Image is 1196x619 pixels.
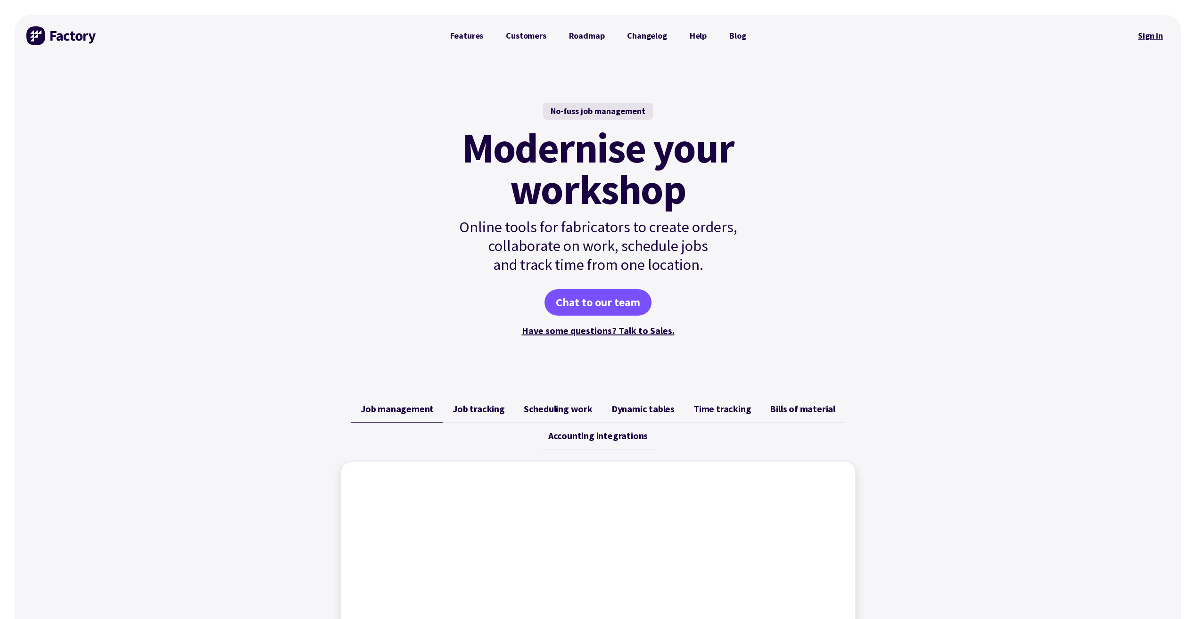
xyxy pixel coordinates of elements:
[522,325,675,336] a: Have some questions? Talk to Sales.
[462,127,734,210] mark: Modernise your workshop
[558,26,616,45] a: Roadmap
[361,403,434,415] span: Job management
[544,289,652,316] a: Chat to our team
[678,26,718,45] a: Help
[1039,517,1196,619] iframe: Chat Widget
[495,26,557,45] a: Customers
[26,26,97,45] img: Factory
[770,403,835,415] span: Bills of material
[548,430,648,441] span: Accounting integrations
[543,103,653,120] div: No-fuss job management
[718,26,757,45] a: Blog
[1131,25,1170,47] nav: Secondary Navigation
[524,403,593,415] span: Scheduling work
[1131,25,1170,47] a: Sign in
[616,26,678,45] a: Changelog
[611,403,675,415] span: Dynamic tables
[439,26,758,45] nav: Primary Navigation
[439,218,758,274] p: Online tools for fabricators to create orders, collaborate on work, schedule jobs and track time ...
[693,403,751,415] span: Time tracking
[439,26,495,45] a: Features
[453,403,505,415] span: Job tracking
